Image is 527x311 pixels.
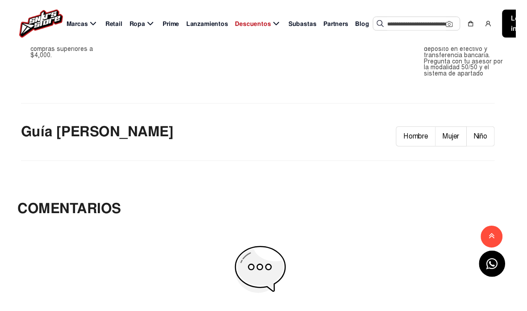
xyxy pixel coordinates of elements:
[385,21,392,28] img: Buscar
[295,20,323,29] span: Subastas
[21,125,177,145] p: Guía [PERSON_NAME]
[495,21,502,28] img: user
[68,20,90,29] span: Marcas
[132,20,148,29] span: Ropa
[330,20,356,29] span: Partners
[456,21,463,28] img: Cámara
[31,35,116,60] h2: Envío gratis a toda la [GEOGRAPHIC_DATA] en compras superiores a $4,000.
[445,129,477,150] button: Mujer
[363,20,377,29] span: Blog
[18,204,124,223] h1: Comentarios
[477,21,485,28] img: shopping
[240,20,277,29] span: Descuentos
[108,20,125,29] span: Retail
[166,20,183,29] span: Prime
[20,10,64,38] img: logo
[405,129,445,150] button: Hombre
[477,129,506,150] button: Niño
[190,20,233,29] span: Lanzamientos
[433,35,518,79] h2: Paga con tarjeta de crédito, débito. Meses sin intereses, depósito en efectivo y transferencia ba...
